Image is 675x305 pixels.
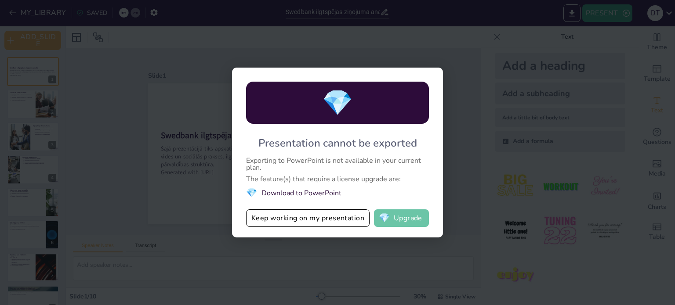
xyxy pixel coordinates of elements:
[374,209,429,227] button: diamondUpgrade
[246,176,429,183] div: The feature(s) that require a license upgrade are:
[322,86,353,120] span: diamond
[246,209,370,227] button: Keep working on my presentation
[379,214,390,222] span: diamond
[246,187,429,199] li: Download to PowerPoint
[258,136,417,150] div: Presentation cannot be exported
[246,187,257,199] span: diamond
[246,157,429,171] div: Exporting to PowerPoint is not available in your current plan.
